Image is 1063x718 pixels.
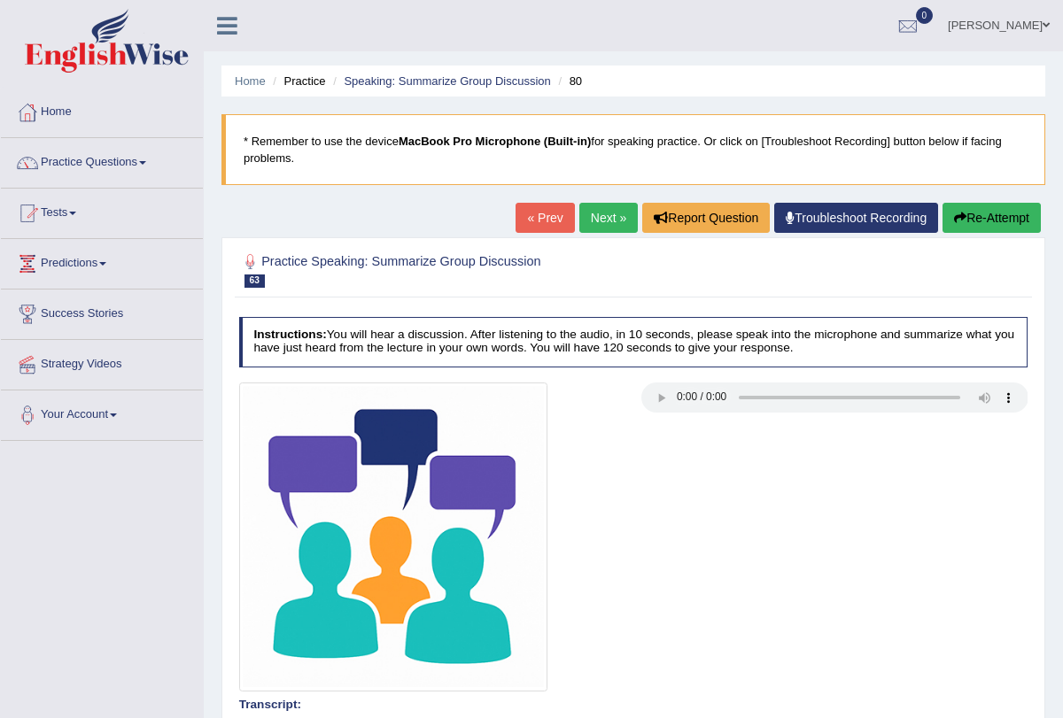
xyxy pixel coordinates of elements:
a: Home [1,88,203,132]
li: 80 [554,73,582,89]
button: Re-Attempt [943,203,1041,233]
h4: Transcript: [239,699,1028,712]
a: Home [235,74,266,88]
h4: You will hear a discussion. After listening to the audio, in 10 seconds, please speak into the mi... [239,317,1028,367]
a: Your Account [1,390,203,435]
a: Tests [1,189,203,233]
a: Next » [579,203,638,233]
b: MacBook Pro Microphone (Built-in) [399,135,591,148]
li: Practice [268,73,325,89]
a: Troubleshoot Recording [774,203,938,233]
span: 0 [916,7,934,24]
a: « Prev [516,203,574,233]
button: Report Question [642,203,770,233]
a: Practice Questions [1,138,203,182]
a: Predictions [1,239,203,283]
a: Speaking: Summarize Group Discussion [344,74,550,88]
span: 63 [244,274,265,288]
a: Strategy Videos [1,340,203,384]
a: Success Stories [1,290,203,334]
blockquote: * Remember to use the device for speaking practice. Or click on [Troubleshoot Recording] button b... [221,114,1045,185]
h2: Practice Speaking: Summarize Group Discussion [239,251,728,288]
b: Instructions: [253,328,326,341]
